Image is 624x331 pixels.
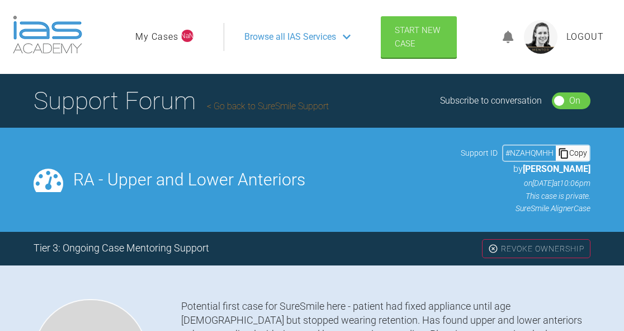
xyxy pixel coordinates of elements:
p: on [DATE] at 10:06pm [461,177,590,189]
a: Logout [566,30,604,44]
span: [PERSON_NAME] [523,164,590,174]
img: close.456c75e0.svg [488,244,498,254]
span: NaN [181,30,193,42]
img: profile.png [524,20,557,54]
div: On [569,94,580,108]
span: Start New Case [395,25,440,49]
div: Subscribe to conversation [440,94,542,108]
div: # NZAHQMHH [503,147,556,159]
p: This case is private. [461,190,590,202]
div: Copy [556,146,589,160]
h1: Support Forum [34,81,329,120]
img: logo-light.3e3ef733.png [13,16,82,54]
h2: RA - Upper and Lower Anteriors [73,171,451,188]
div: Tier 3: Ongoing Case Mentoring Support [34,240,209,257]
span: Support ID [461,147,498,159]
a: My Cases [135,30,178,44]
span: Browse all IAS Services [244,30,336,44]
div: Revoke Ownership [482,239,590,258]
p: SureSmile Aligner Case [461,202,590,215]
p: by [461,162,590,176]
a: Start New Case [381,16,457,58]
a: Go back to SureSmile Support [207,101,329,111]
